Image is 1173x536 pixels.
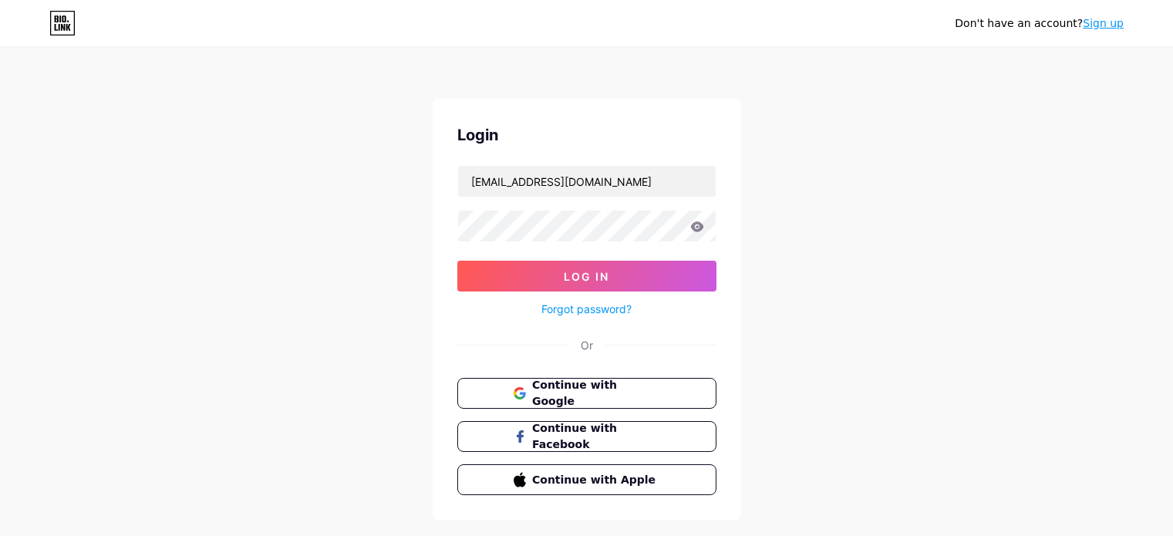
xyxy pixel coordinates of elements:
div: Don't have an account? [955,15,1124,32]
input: Username [458,166,716,197]
a: Forgot password? [541,301,632,317]
span: Continue with Apple [532,472,659,488]
button: Continue with Apple [457,464,716,495]
span: Continue with Google [532,377,659,410]
span: Continue with Facebook [532,420,659,453]
button: Continue with Google [457,378,716,409]
div: Or [581,337,593,353]
span: Log In [564,270,609,283]
a: Sign up [1083,17,1124,29]
div: Login [457,123,716,147]
button: Continue with Facebook [457,421,716,452]
button: Log In [457,261,716,292]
